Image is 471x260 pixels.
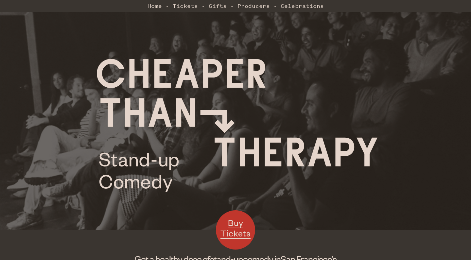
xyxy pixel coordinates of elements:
[216,210,255,250] a: Buy Tickets
[220,217,251,238] span: Buy Tickets
[97,59,377,192] img: Cheaper Than Therapy logo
